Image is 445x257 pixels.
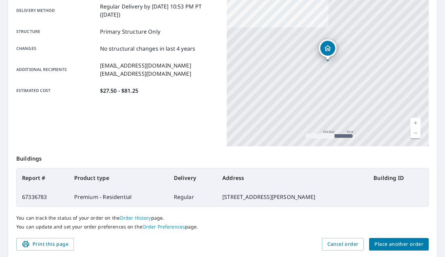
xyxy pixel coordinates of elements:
[69,168,168,187] th: Product type
[16,238,74,251] button: Print this page
[168,187,217,206] td: Regular
[100,70,191,78] p: [EMAIL_ADDRESS][DOMAIN_NAME]
[16,2,97,19] p: Delivery method
[16,215,429,221] p: You can track the status of your order on the page.
[17,168,69,187] th: Report #
[368,168,428,187] th: Building ID
[369,238,429,251] button: Place another order
[100,44,196,53] p: No structural changes in last 4 years
[322,238,364,251] button: Cancel order
[16,44,97,53] p: Changes
[319,39,337,60] div: Dropped pin, building 1, Residential property, 11705 Chanticleer Dr Pickerington, OH 43147
[327,240,359,249] span: Cancel order
[17,187,69,206] td: 67336783
[16,146,429,168] p: Buildings
[120,215,151,221] a: Order History
[100,61,191,70] p: [EMAIL_ADDRESS][DOMAIN_NAME]
[22,240,68,249] span: Print this page
[375,240,423,249] span: Place another order
[100,2,219,19] p: Regular Delivery by [DATE] 10:53 PM PT ([DATE])
[16,61,97,78] p: Additional recipients
[16,87,97,95] p: Estimated cost
[410,128,421,138] a: Current Level 17, Zoom Out
[168,168,217,187] th: Delivery
[217,187,368,206] td: [STREET_ADDRESS][PERSON_NAME]
[410,118,421,128] a: Current Level 17, Zoom In
[100,87,138,95] p: $27.50 - $81.25
[217,168,368,187] th: Address
[69,187,168,206] td: Premium - Residential
[142,223,185,230] a: Order Preferences
[16,224,429,230] p: You can update and set your order preferences on the page.
[16,27,97,36] p: Structure
[100,27,160,36] p: Primary Structure Only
